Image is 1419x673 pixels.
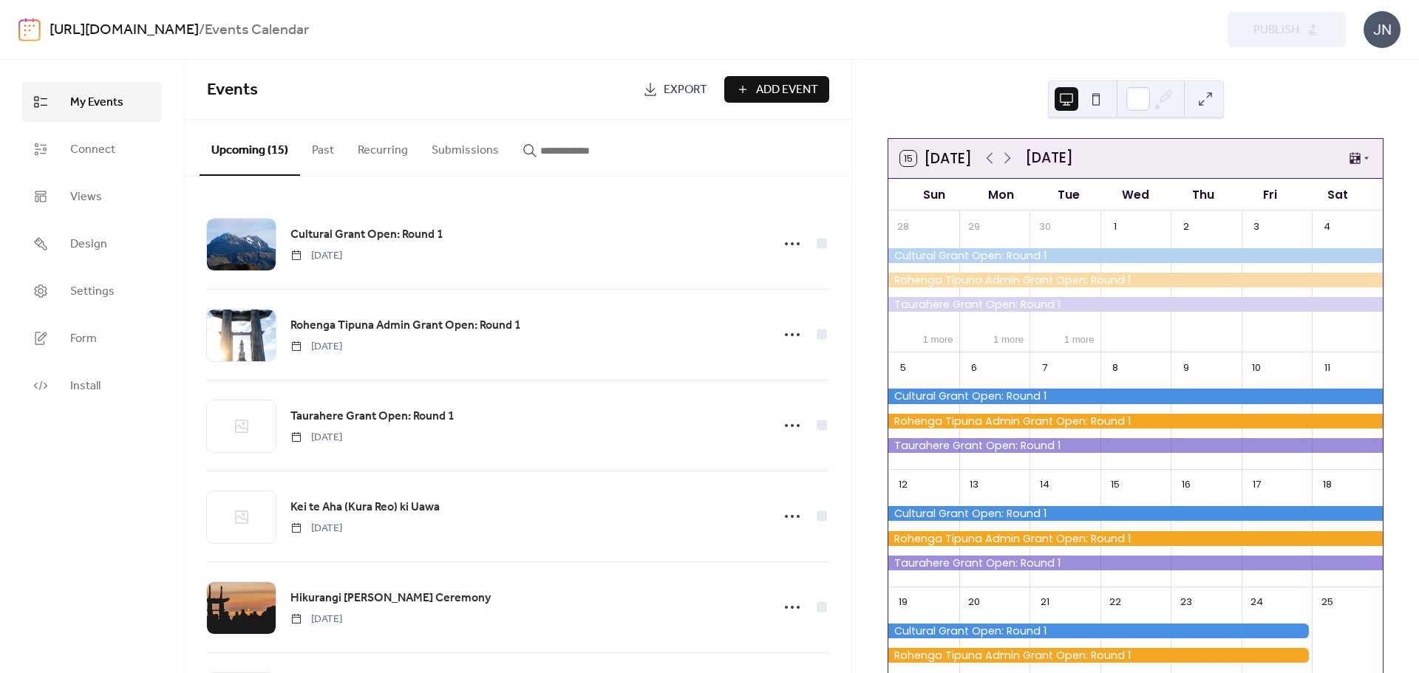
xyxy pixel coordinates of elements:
[70,94,123,112] span: My Events
[50,16,199,44] a: [URL][DOMAIN_NAME]
[1304,179,1371,211] div: Sat
[1318,217,1337,236] div: 4
[346,120,420,174] button: Recurring
[895,147,977,171] button: 15[DATE]
[888,297,1383,312] div: Taurahere Grant Open: Round 1
[22,129,162,169] a: Connect
[894,592,913,612] div: 19
[290,408,455,426] span: Taurahere Grant Open: Round 1
[964,217,984,236] div: 29
[1318,358,1337,377] div: 11
[888,414,1383,428] div: Rohenga Tipuna Admin Grant Open: Round 1
[900,179,967,211] div: Sun
[964,592,984,612] div: 20
[1025,148,1073,169] div: [DATE]
[22,82,162,122] a: My Events
[967,179,1035,211] div: Mon
[290,226,443,244] span: Cultural Grant Open: Round 1
[1106,358,1125,377] div: 8
[290,590,491,607] span: Hikurangi [PERSON_NAME] Ceremony
[888,389,1383,403] div: Cultural Grant Open: Round 1
[1364,11,1401,48] div: JN
[888,624,1312,638] div: Cultural Grant Open: Round 1
[894,475,913,494] div: 12
[70,283,115,301] span: Settings
[1169,179,1236,211] div: Thu
[888,556,1383,570] div: Taurahere Grant Open: Round 1
[1035,475,1054,494] div: 14
[1176,592,1195,612] div: 23
[1176,217,1195,236] div: 2
[290,521,342,536] span: [DATE]
[290,612,342,627] span: [DATE]
[1106,217,1125,236] div: 1
[888,531,1383,546] div: Rohenga Tipuna Admin Grant Open: Round 1
[1247,592,1266,612] div: 24
[70,330,97,348] span: Form
[888,438,1383,453] div: Taurahere Grant Open: Round 1
[1035,592,1054,612] div: 21
[964,358,984,377] div: 6
[888,273,1383,287] div: Rohenga Tipuna Admin Grant Open: Round 1
[1176,475,1195,494] div: 16
[1318,475,1337,494] div: 18
[199,16,205,44] b: /
[420,120,511,174] button: Submissions
[22,318,162,358] a: Form
[1247,475,1266,494] div: 17
[290,225,443,245] a: Cultural Grant Open: Round 1
[1035,217,1054,236] div: 30
[1058,331,1100,346] button: 1 more
[18,18,41,41] img: logo
[1318,592,1337,612] div: 25
[632,76,718,103] a: Export
[22,271,162,311] a: Settings
[1035,358,1054,377] div: 7
[70,141,115,159] span: Connect
[22,177,162,216] a: Views
[756,81,818,99] span: Add Event
[1247,358,1266,377] div: 10
[1176,358,1195,377] div: 9
[290,317,521,335] span: Rohenga Tipuna Admin Grant Open: Round 1
[290,430,342,445] span: [DATE]
[290,339,342,355] span: [DATE]
[205,16,309,44] b: Events Calendar
[200,120,300,176] button: Upcoming (15)
[1247,217,1266,236] div: 3
[70,236,107,253] span: Design
[1035,179,1102,211] div: Tue
[664,81,707,99] span: Export
[987,331,1030,346] button: 1 more
[290,316,521,335] a: Rohenga Tipuna Admin Grant Open: Round 1
[290,248,342,264] span: [DATE]
[290,407,455,426] a: Taurahere Grant Open: Round 1
[888,648,1312,663] div: Rohenga Tipuna Admin Grant Open: Round 1
[724,76,829,103] button: Add Event
[300,120,346,174] button: Past
[22,366,162,406] a: Install
[964,475,984,494] div: 13
[894,358,913,377] div: 5
[1236,179,1304,211] div: Fri
[888,506,1383,521] div: Cultural Grant Open: Round 1
[70,378,101,395] span: Install
[290,589,491,608] a: Hikurangi [PERSON_NAME] Ceremony
[917,331,959,346] button: 1 more
[70,188,102,206] span: Views
[888,248,1383,263] div: Cultural Grant Open: Round 1
[1102,179,1169,211] div: Wed
[290,499,440,516] span: Kei te Aha (Kura Reo) ki Uawa
[1106,475,1125,494] div: 15
[22,224,162,264] a: Design
[894,217,913,236] div: 28
[207,74,258,106] span: Events
[1106,592,1125,612] div: 22
[290,498,440,517] a: Kei te Aha (Kura Reo) ki Uawa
